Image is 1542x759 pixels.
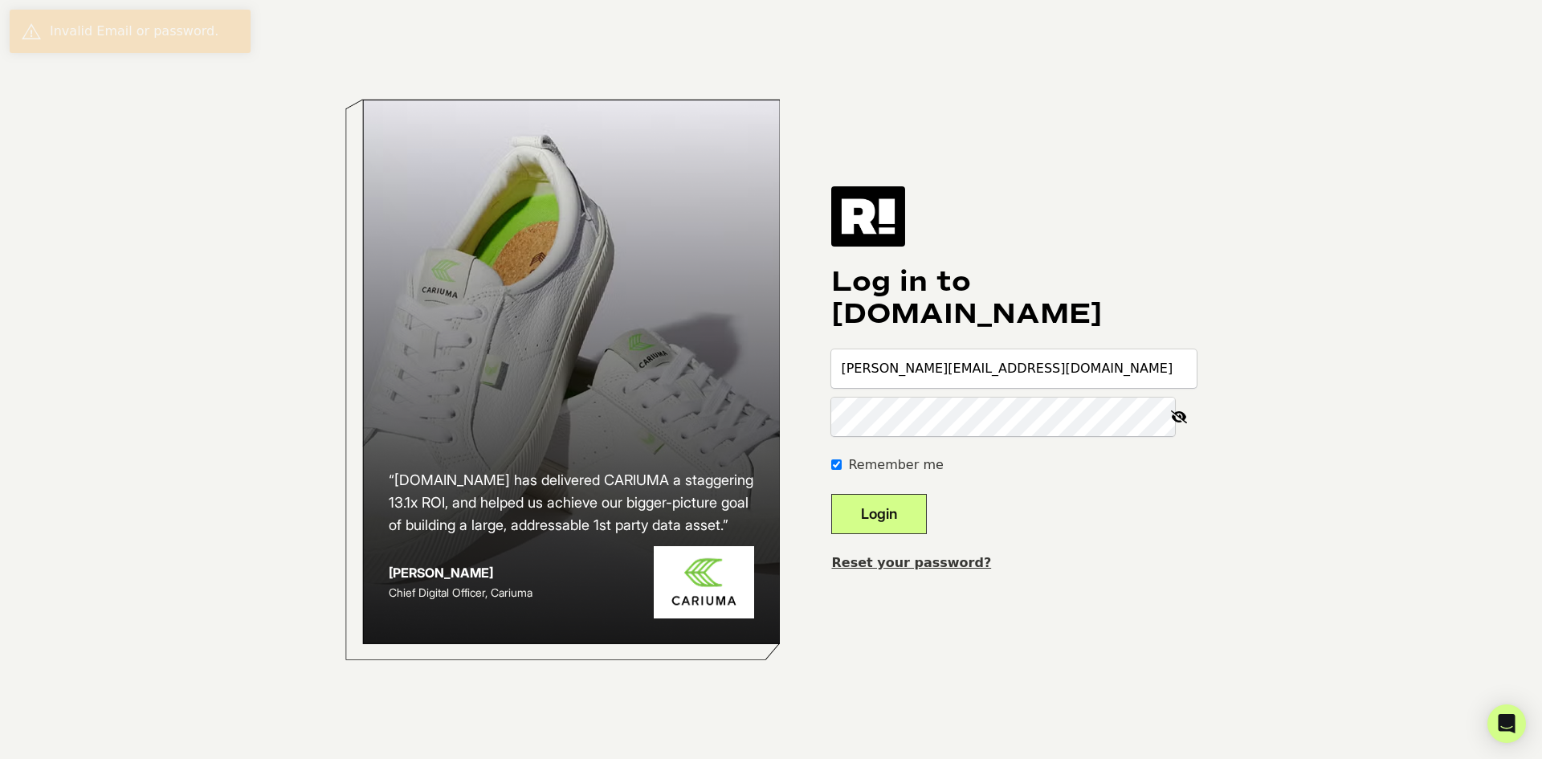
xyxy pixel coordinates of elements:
div: Open Intercom Messenger [1487,704,1526,743]
h1: Log in to [DOMAIN_NAME] [831,266,1197,330]
button: Login [831,494,927,534]
img: Cariuma [654,546,754,619]
h2: “[DOMAIN_NAME] has delivered CARIUMA a staggering 13.1x ROI, and helped us achieve our bigger-pic... [389,469,755,537]
strong: [PERSON_NAME] [389,565,493,581]
div: Invalid Email or password. [50,22,239,41]
input: Email [831,349,1197,388]
a: Reset your password? [831,555,991,570]
span: Chief Digital Officer, Cariuma [389,586,532,599]
label: Remember me [848,455,943,475]
img: Retention.com [831,186,905,246]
